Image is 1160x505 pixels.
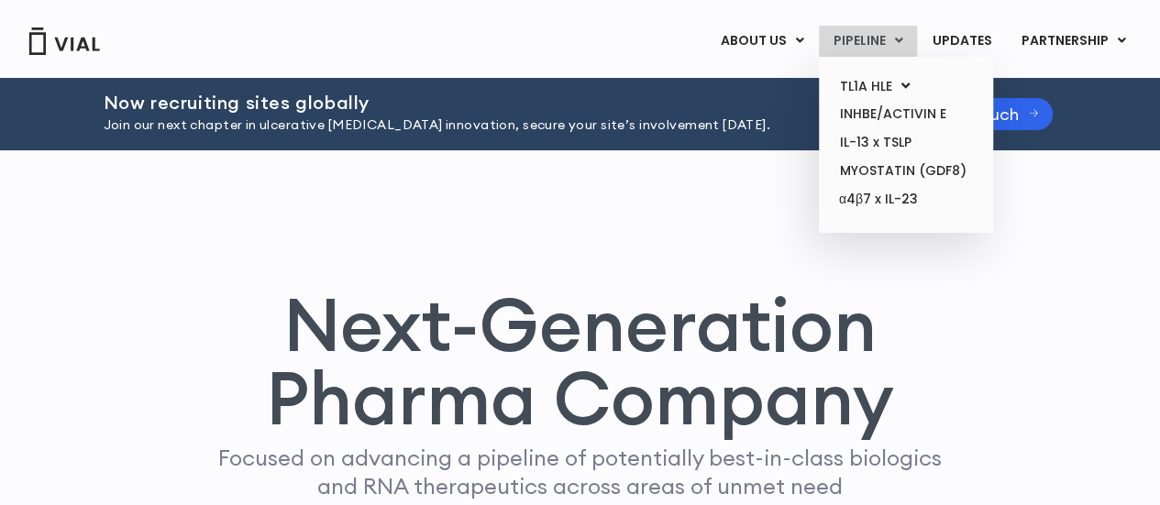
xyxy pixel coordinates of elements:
[825,100,986,128] a: INHBE/ACTIVIN E
[918,26,1006,57] a: UPDATES
[104,115,861,136] p: Join our next chapter in ulcerative [MEDICAL_DATA] innovation, secure your site’s involvement [DA...
[28,27,101,55] img: Vial Logo
[706,26,818,57] a: ABOUT USMenu Toggle
[211,444,950,500] p: Focused on advancing a pipeline of potentially best-in-class biologics and RNA therapeutics acros...
[183,288,978,434] h1: Next-Generation Pharma Company
[819,26,917,57] a: PIPELINEMenu Toggle
[825,72,986,101] a: TL1A HLEMenu Toggle
[825,128,986,157] a: IL-13 x TSLP
[1007,26,1141,57] a: PARTNERSHIPMenu Toggle
[825,185,986,214] a: α4β7 x IL-23
[825,157,986,185] a: MYOSTATIN (GDF8)
[104,93,861,113] h2: Now recruiting sites globally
